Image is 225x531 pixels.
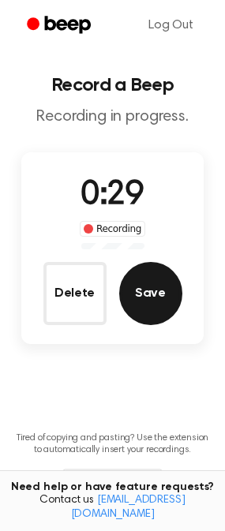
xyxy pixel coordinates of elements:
[13,107,212,127] p: Recording in progress.
[80,221,145,237] div: Recording
[71,495,186,520] a: [EMAIL_ADDRESS][DOMAIN_NAME]
[119,262,182,325] button: Save Audio Record
[13,432,212,456] p: Tired of copying and pasting? Use the extension to automatically insert your recordings.
[9,494,216,522] span: Contact us
[81,179,144,212] span: 0:29
[16,10,105,41] a: Beep
[133,6,209,44] a: Log Out
[13,76,212,95] h1: Record a Beep
[43,262,107,325] button: Delete Audio Record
